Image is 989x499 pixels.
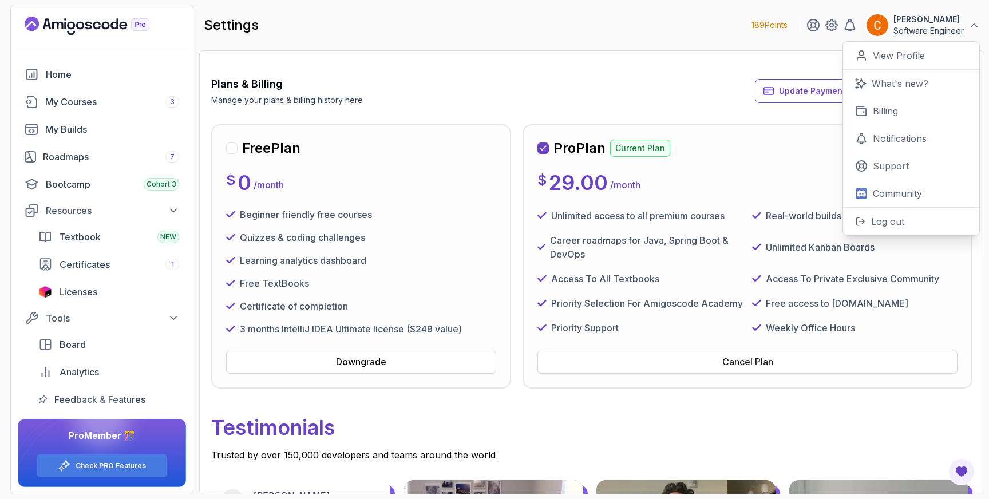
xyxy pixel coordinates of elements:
[43,150,179,164] div: Roadmaps
[59,285,97,299] span: Licenses
[871,215,904,228] p: Log out
[211,76,363,92] h3: Plans & Billing
[537,350,958,374] button: Cancel Plan
[610,140,670,157] p: Current Plan
[31,253,186,276] a: certificates
[549,171,608,194] p: 29.00
[873,49,925,62] p: View Profile
[25,17,176,35] a: Landing page
[766,321,855,335] p: Weekly Office Hours
[873,187,922,200] p: Community
[537,171,547,189] p: $
[31,333,186,356] a: board
[751,19,788,31] p: 189 Points
[160,232,176,241] span: NEW
[59,230,101,244] span: Textbook
[766,240,875,254] p: Unlimited Kanban Boards
[170,97,175,106] span: 3
[60,338,86,351] span: Board
[551,321,619,335] p: Priority Support
[170,152,175,161] span: 7
[550,233,743,261] p: Career roadmaps for Java, Spring Boot & DevOps
[893,25,964,37] p: Software Engineer
[766,209,888,223] p: Real-world builds & projects
[147,180,176,189] span: Cohort 3
[37,454,167,477] button: Check PRO Features
[766,296,908,310] p: Free access to [DOMAIN_NAME]
[211,94,363,106] p: Manage your plans & billing history here
[843,180,979,207] a: Community
[553,139,606,157] h2: Pro Plan
[873,132,927,145] p: Notifications
[45,122,179,136] div: My Builds
[948,458,975,485] button: Open Feedback Button
[893,14,964,25] p: [PERSON_NAME]
[31,388,186,411] a: feedback
[873,104,898,118] p: Billing
[610,178,640,192] p: / month
[242,139,300,157] h2: Free Plan
[76,461,146,470] a: Check PRO Features
[240,208,372,221] p: Beginner friendly free courses
[46,68,179,81] div: Home
[238,171,251,194] p: 0
[31,280,186,303] a: licenses
[867,14,888,36] img: user profile image
[779,85,876,97] span: Update Payment Details
[766,272,939,286] p: Access To Private Exclusive Community
[18,173,186,196] a: bootcamp
[45,95,179,109] div: My Courses
[843,97,979,125] a: Billing
[31,361,186,383] a: analytics
[18,308,186,328] button: Tools
[240,276,309,290] p: Free TextBooks
[873,159,909,173] p: Support
[755,79,883,103] button: Update Payment Details
[18,200,186,221] button: Resources
[843,207,979,235] button: Log out
[551,296,743,310] p: Priority Selection For Amigoscode Academy
[226,350,496,374] button: Downgrade
[211,407,972,448] p: Testimonials
[240,322,462,336] p: 3 months IntelliJ IDEA Ultimate license ($249 value)
[60,365,99,379] span: Analytics
[60,258,110,271] span: Certificates
[171,260,174,269] span: 1
[551,209,725,223] p: Unlimited access to all premium courses
[18,145,186,168] a: roadmaps
[46,177,179,191] div: Bootcamp
[843,125,979,152] a: Notifications
[240,231,365,244] p: Quizzes & coding challenges
[843,70,979,97] a: What's new?
[722,355,773,369] div: Cancel Plan
[551,272,659,286] p: Access To All Textbooks
[46,311,179,325] div: Tools
[872,77,928,90] p: What's new?
[843,152,979,180] a: Support
[211,448,972,462] p: Trusted by over 150,000 developers and teams around the world
[254,178,284,192] p: / month
[18,118,186,141] a: builds
[38,286,52,298] img: jetbrains icon
[336,355,386,369] div: Downgrade
[46,204,179,217] div: Resources
[843,42,979,70] a: View Profile
[240,254,366,267] p: Learning analytics dashboard
[866,14,980,37] button: user profile image[PERSON_NAME]Software Engineer
[240,299,348,313] p: Certificate of completion
[18,90,186,113] a: courses
[31,225,186,248] a: textbook
[54,393,145,406] span: Feedback & Features
[204,16,259,34] h2: settings
[18,63,186,86] a: home
[226,171,235,189] p: $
